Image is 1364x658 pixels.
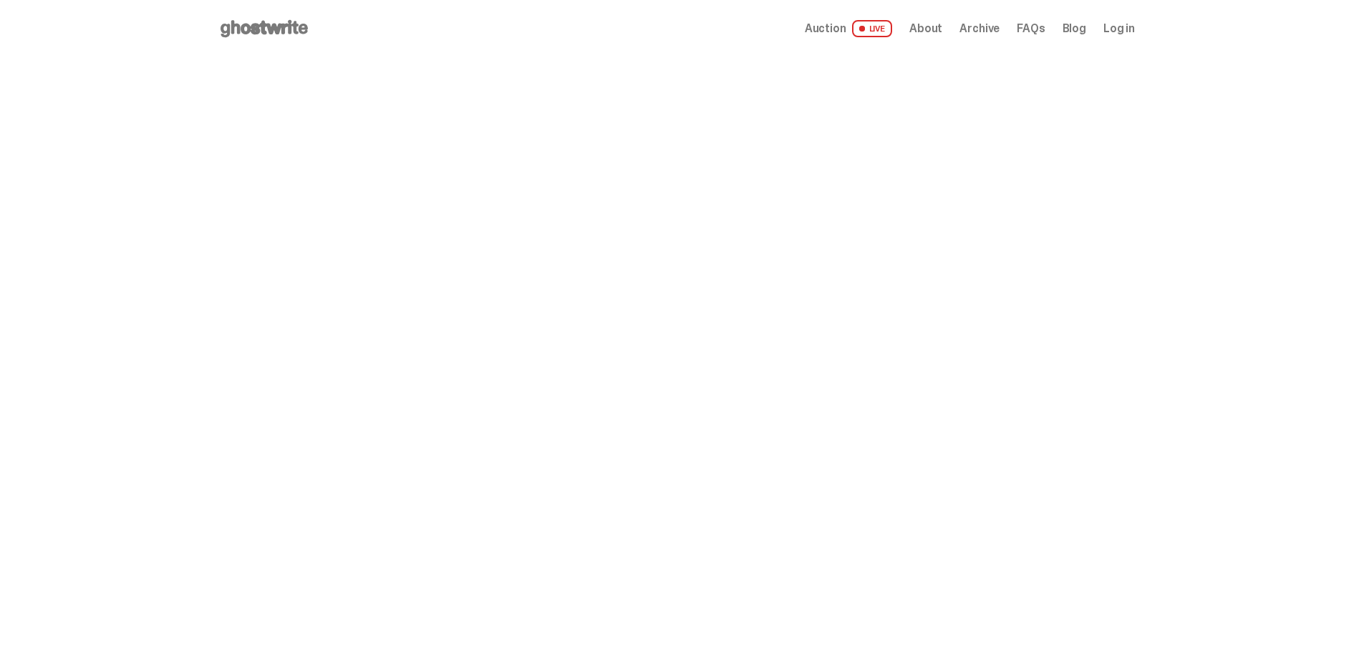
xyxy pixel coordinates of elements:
a: Blog [1063,23,1086,34]
a: Archive [959,23,1000,34]
a: FAQs [1017,23,1045,34]
a: Auction LIVE [805,20,892,37]
span: LIVE [852,20,893,37]
a: Log in [1103,23,1135,34]
span: Auction [805,23,846,34]
a: About [909,23,942,34]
